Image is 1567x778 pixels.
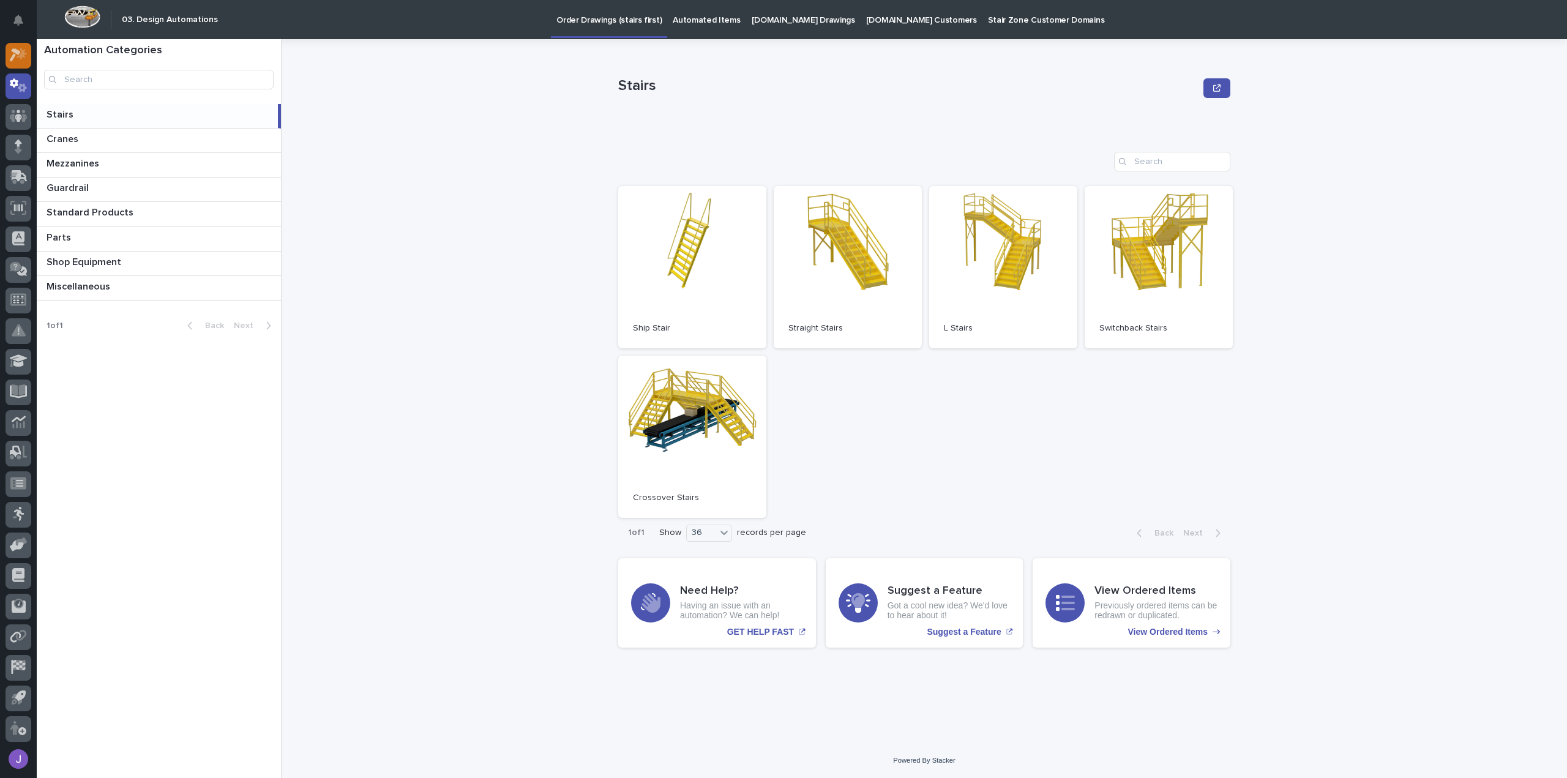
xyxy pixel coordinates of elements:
p: Miscellaneous [47,279,113,293]
button: users-avatar [6,746,31,772]
p: Straight Stairs [788,323,907,334]
a: GET HELP FAST [618,558,816,648]
a: Crossover Stairs [618,356,766,518]
p: Ship Stair [633,323,752,334]
p: View Ordered Items [1128,627,1208,637]
p: Stairs [618,77,1199,95]
button: Back [178,320,229,331]
p: Crossover Stairs [633,493,752,503]
a: PartsParts [37,227,281,252]
p: Cranes [47,131,81,145]
span: Next [234,321,261,330]
a: Standard ProductsStandard Products [37,202,281,226]
img: Workspace Logo [64,6,100,28]
span: Next [1183,529,1210,537]
button: Next [229,320,281,331]
div: 36 [687,526,716,539]
p: L Stairs [944,323,1063,334]
a: Ship Stair [618,186,766,348]
p: records per page [737,528,806,538]
a: View Ordered Items [1033,558,1230,648]
p: Suggest a Feature [927,627,1001,637]
p: Guardrail [47,180,91,194]
button: Back [1127,528,1178,539]
p: 1 of 1 [618,518,654,548]
p: Standard Products [47,204,136,219]
h3: Suggest a Feature [888,585,1011,598]
a: Shop EquipmentShop Equipment [37,252,281,276]
p: Parts [47,230,73,244]
button: Next [1178,528,1230,539]
a: CranesCranes [37,129,281,153]
button: Notifications [6,7,31,33]
input: Search [1114,152,1230,171]
a: GuardrailGuardrail [37,178,281,202]
span: Back [198,321,224,330]
p: Stairs [47,107,76,121]
p: Switchback Stairs [1099,323,1218,334]
span: Back [1147,529,1173,537]
div: Notifications [15,15,31,34]
a: Straight Stairs [774,186,922,348]
a: Powered By Stacker [893,757,955,764]
a: MiscellaneousMiscellaneous [37,276,281,301]
a: MezzaninesMezzanines [37,153,281,178]
p: GET HELP FAST [727,627,794,637]
h3: View Ordered Items [1094,585,1217,598]
a: Suggest a Feature [826,558,1023,648]
a: StairsStairs [37,104,281,129]
p: Show [659,528,681,538]
p: 1 of 1 [37,311,73,341]
p: Shop Equipment [47,254,124,268]
h3: Need Help? [680,585,803,598]
h2: 03. Design Automations [122,15,218,25]
h1: Automation Categories [44,44,274,58]
p: Previously ordered items can be redrawn or duplicated. [1094,600,1217,621]
a: Switchback Stairs [1085,186,1233,348]
p: Mezzanines [47,155,102,170]
p: Got a cool new idea? We'd love to hear about it! [888,600,1011,621]
a: L Stairs [929,186,1077,348]
p: Having an issue with an automation? We can help! [680,600,803,621]
input: Search [44,70,274,89]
